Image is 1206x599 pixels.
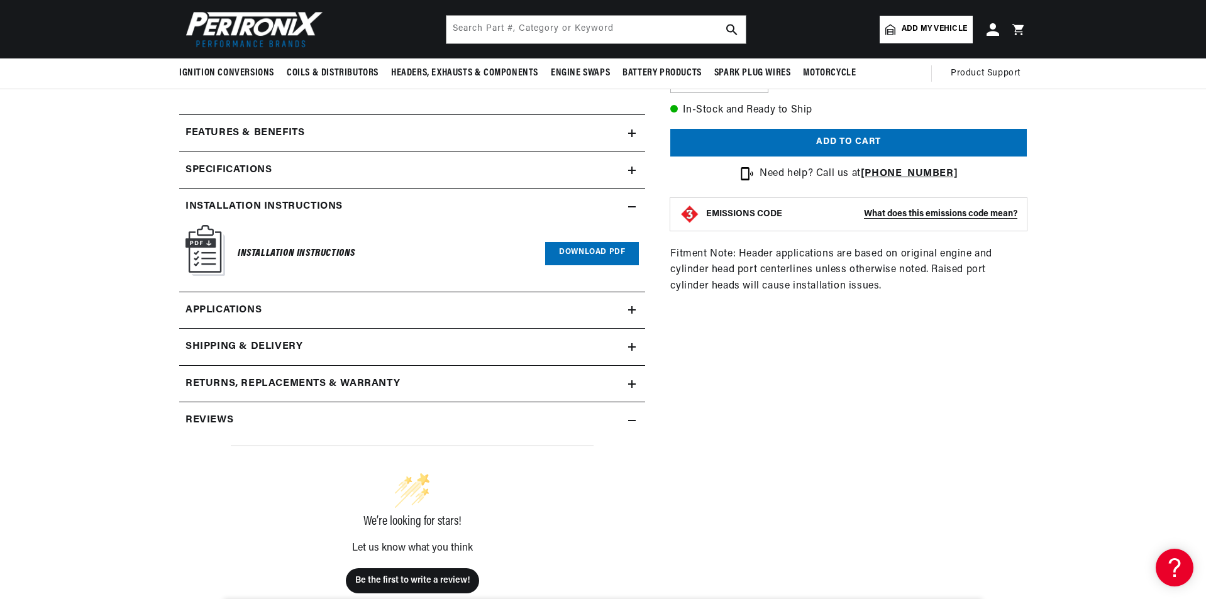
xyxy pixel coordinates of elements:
img: Instruction Manual [185,225,225,276]
strong: What does this emissions code mean? [864,209,1017,219]
h2: Specifications [185,162,272,179]
div: Let us know what you think [231,543,594,553]
h2: Features & Benefits [185,125,304,141]
a: Add my vehicle [880,16,973,43]
summary: Product Support [951,58,1027,89]
summary: Engine Swaps [545,58,616,88]
span: Battery Products [622,67,702,80]
summary: Headers, Exhausts & Components [385,58,545,88]
button: EMISSIONS CODEWhat does this emissions code mean? [706,209,1017,220]
summary: Coils & Distributors [280,58,385,88]
span: Engine Swaps [551,67,610,80]
summary: Ignition Conversions [179,58,280,88]
summary: Specifications [179,152,645,189]
button: search button [718,16,746,43]
summary: Reviews [179,402,645,439]
div: We’re looking for stars! [231,515,594,528]
summary: Installation instructions [179,189,645,225]
summary: Features & Benefits [179,115,645,151]
h2: Returns, Replacements & Warranty [185,376,400,392]
input: Search Part #, Category or Keyword [446,16,746,43]
strong: EMISSIONS CODE [706,209,782,219]
span: Ignition Conversions [179,67,274,80]
h2: Shipping & Delivery [185,339,302,355]
a: Applications [179,292,645,329]
a: Download PDF [545,242,639,265]
a: [PHONE_NUMBER] [861,168,958,179]
h2: Installation instructions [185,199,343,215]
p: Need help? Call us at [760,166,958,182]
span: Spark Plug Wires [714,67,791,80]
summary: Returns, Replacements & Warranty [179,366,645,402]
button: Be the first to write a review! [346,568,479,593]
summary: Motorcycle [797,58,862,88]
summary: Spark Plug Wires [708,58,797,88]
span: Headers, Exhausts & Components [391,67,538,80]
img: Pertronix [179,8,324,51]
p: In-Stock and Ready to Ship [670,102,1027,119]
button: Add to cart [670,128,1027,157]
span: Add my vehicle [902,23,967,35]
img: Emissions code [680,204,700,224]
summary: Shipping & Delivery [179,329,645,365]
span: Applications [185,302,262,319]
h2: Reviews [185,412,233,429]
summary: Battery Products [616,58,708,88]
span: Product Support [951,67,1021,80]
h6: Installation Instructions [238,245,355,262]
span: Motorcycle [803,67,856,80]
span: Coils & Distributors [287,67,379,80]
